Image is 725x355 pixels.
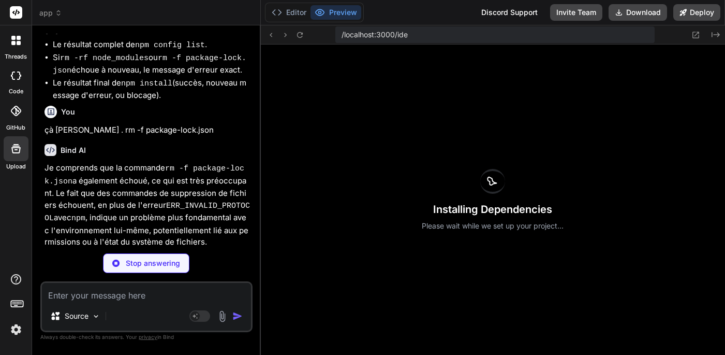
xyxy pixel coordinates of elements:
[40,332,253,342] p: Always double-check its answers. Your in Bind
[422,202,564,217] h3: Installing Dependencies
[139,334,157,340] span: privacy
[45,124,250,136] p: çà [PERSON_NAME] . rm -f package-lock.json
[9,87,23,96] label: code
[216,310,228,322] img: attachment
[310,5,361,20] button: Preview
[673,4,720,21] button: Deploy
[6,123,25,132] label: GitHub
[53,39,250,52] li: Le résultat complet de .
[609,4,667,21] button: Download
[6,162,26,171] label: Upload
[53,52,250,77] li: Si ou échoue à nouveau, le message d'erreur exact.
[121,79,172,88] code: npm install
[268,5,310,20] button: Editor
[135,41,205,50] code: npm config list
[5,52,27,61] label: threads
[45,162,250,248] p: Je comprends que la commande a également échoué, ce qui est très préoccupant. Le fait que des com...
[342,30,408,40] span: /localhost:3000/ide
[550,4,602,21] button: Invite Team
[126,258,180,268] p: Stop answering
[60,54,149,63] code: rm -rf node_modules
[61,145,86,155] h6: Bind AI
[65,311,88,321] p: Source
[92,312,100,321] img: Pick Models
[422,221,564,231] p: Please wait while we set up your project...
[61,107,75,117] h6: You
[45,164,244,186] code: rm -f package-lock.json
[71,214,85,223] code: npm
[232,311,243,321] img: icon
[475,4,544,21] div: Discord Support
[53,77,250,102] li: Le résultat final de (succès, nouveau message d'erreur, ou blocage).
[7,321,25,338] img: settings
[39,8,62,18] span: app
